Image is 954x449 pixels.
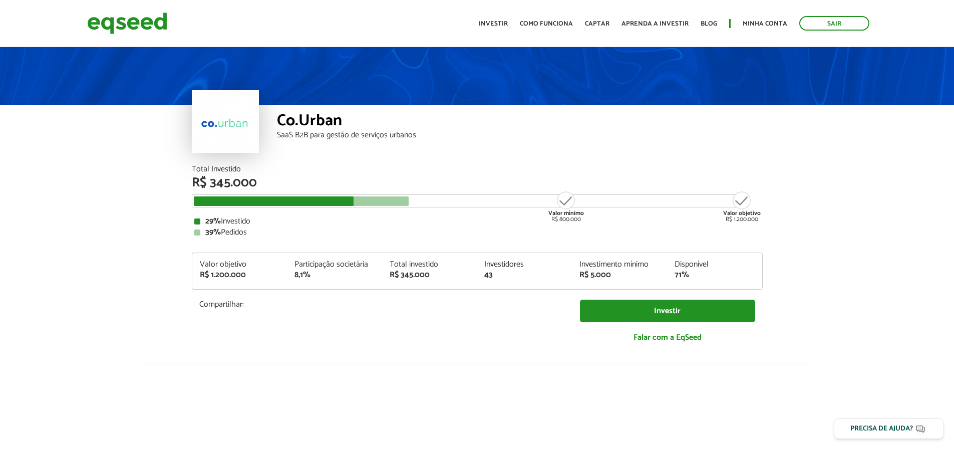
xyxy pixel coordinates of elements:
[484,271,564,279] div: 43
[294,271,375,279] div: 8,1%
[200,261,280,269] div: Valor objetivo
[205,226,221,239] strong: 39%
[520,21,573,27] a: Como funciona
[701,21,717,27] a: Blog
[192,165,763,173] div: Total Investido
[579,261,660,269] div: Investimento mínimo
[390,271,470,279] div: R$ 345.000
[585,21,609,27] a: Captar
[194,229,760,237] div: Pedidos
[547,190,585,222] div: R$ 800.000
[199,300,565,309] p: Compartilhar:
[723,208,761,218] strong: Valor objetivo
[675,271,755,279] div: 71%
[484,261,564,269] div: Investidores
[580,327,755,348] a: Falar com a EqSeed
[390,261,470,269] div: Total investido
[548,208,584,218] strong: Valor mínimo
[294,261,375,269] div: Participação societária
[723,190,761,222] div: R$ 1.200.000
[479,21,508,27] a: Investir
[621,21,689,27] a: Aprenda a investir
[87,10,167,37] img: EqSeed
[277,113,763,131] div: Co.Urban
[277,131,763,139] div: SaaS B2B para gestão de serviços urbanos
[799,16,869,31] a: Sair
[205,214,221,228] strong: 29%
[675,261,755,269] div: Disponível
[192,176,763,189] div: R$ 345.000
[194,217,760,226] div: Investido
[580,300,755,322] a: Investir
[579,271,660,279] div: R$ 5.000
[200,271,280,279] div: R$ 1.200.000
[743,21,787,27] a: Minha conta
